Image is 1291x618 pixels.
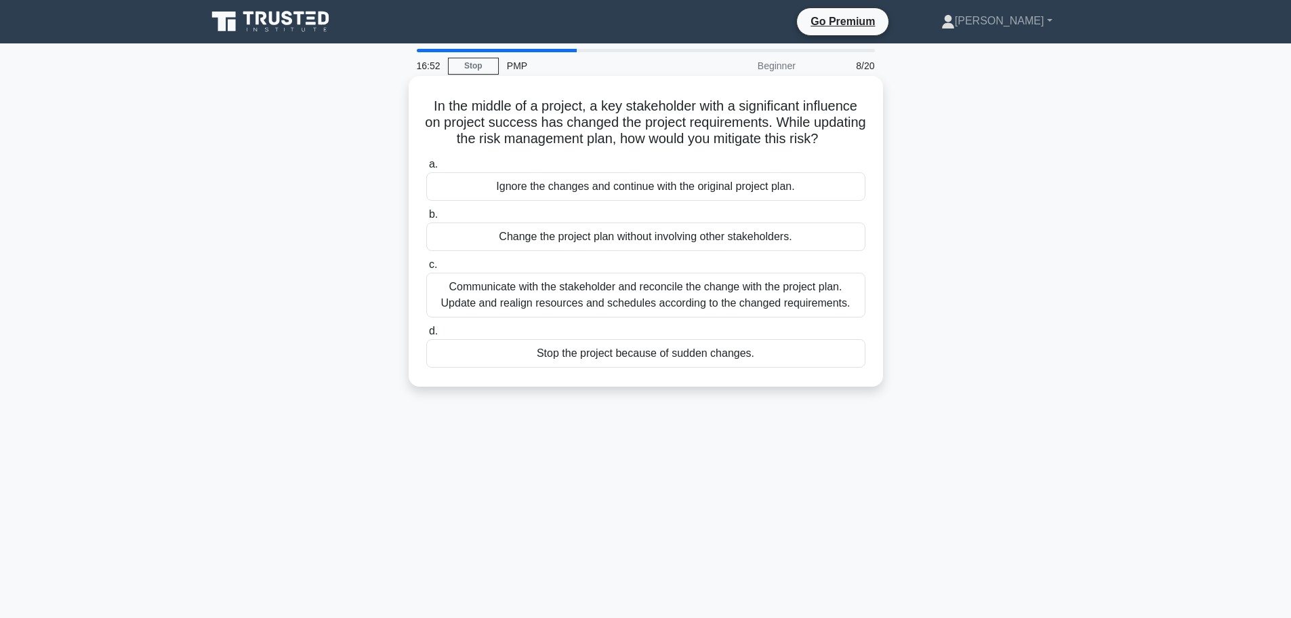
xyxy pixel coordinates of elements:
div: Change the project plan without involving other stakeholders. [426,223,865,251]
div: Communicate with the stakeholder and reconcile the change with the project plan. Update and reali... [426,273,865,317]
div: Stop the project because of sudden changes. [426,339,865,368]
a: [PERSON_NAME] [909,7,1085,35]
span: b. [429,208,438,220]
div: Beginner [685,52,804,79]
span: c. [429,258,437,270]
div: 8/20 [804,52,883,79]
h5: In the middle of a project, a key stakeholder with a significant influence on project success has... [425,98,867,148]
span: a. [429,158,438,170]
div: PMP [499,52,685,79]
div: 16:52 [409,52,448,79]
a: Stop [448,58,499,75]
div: Ignore the changes and continue with the original project plan. [426,172,865,201]
span: d. [429,325,438,336]
a: Go Premium [802,13,883,30]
